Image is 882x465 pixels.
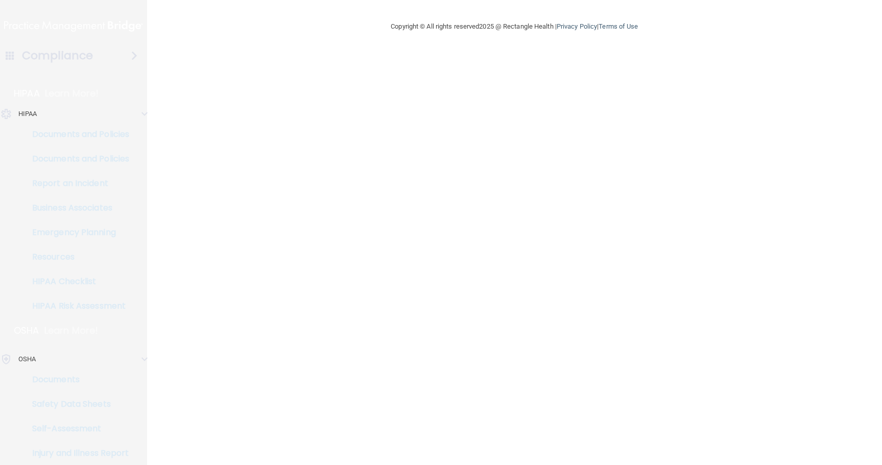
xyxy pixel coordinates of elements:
p: Resources [7,252,146,262]
p: Learn More! [44,324,99,337]
a: Terms of Use [599,22,638,30]
p: Injury and Illness Report [7,448,146,458]
a: Privacy Policy [557,22,597,30]
p: Self-Assessment [7,424,146,434]
p: OSHA [14,324,39,337]
p: Documents and Policies [7,129,146,139]
p: Report an Incident [7,178,146,189]
img: PMB logo [4,16,143,36]
h4: Compliance [22,49,93,63]
p: HIPAA Risk Assessment [7,301,146,311]
p: Documents and Policies [7,154,146,164]
p: OSHA [18,353,36,365]
p: Safety Data Sheets [7,399,146,409]
p: Business Associates [7,203,146,213]
p: Emergency Planning [7,227,146,238]
p: Learn More! [45,87,99,100]
p: HIPAA Checklist [7,276,146,287]
p: HIPAA [18,108,37,120]
p: Documents [7,375,146,385]
div: Copyright © All rights reserved 2025 @ Rectangle Health | | [328,10,701,43]
p: HIPAA [14,87,40,100]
